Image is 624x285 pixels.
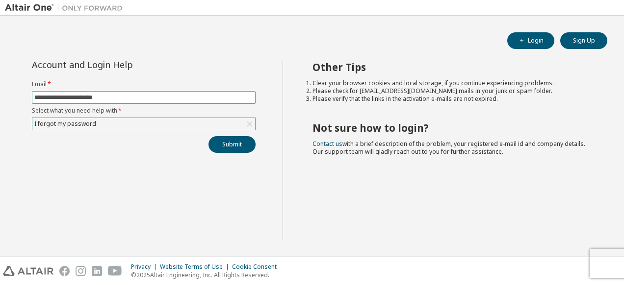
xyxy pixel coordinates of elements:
[32,61,211,69] div: Account and Login Help
[312,121,590,134] h2: Not sure how to login?
[32,107,256,115] label: Select what you need help with
[312,87,590,95] li: Please check for [EMAIL_ADDRESS][DOMAIN_NAME] mails in your junk or spam folder.
[312,140,342,148] a: Contact us
[108,266,122,276] img: youtube.svg
[5,3,128,13] img: Altair One
[232,263,283,271] div: Cookie Consent
[32,118,255,130] div: I forgot my password
[59,266,70,276] img: facebook.svg
[131,263,160,271] div: Privacy
[560,32,607,49] button: Sign Up
[312,140,585,156] span: with a brief description of the problem, your registered e-mail id and company details. Our suppo...
[312,61,590,73] h2: Other Tips
[33,119,98,129] div: I forgot my password
[3,266,53,276] img: altair_logo.svg
[312,95,590,103] li: Please verify that the links in the activation e-mails are not expired.
[507,32,554,49] button: Login
[312,79,590,87] li: Clear your browser cookies and local storage, if you continue experiencing problems.
[92,266,102,276] img: linkedin.svg
[160,263,232,271] div: Website Terms of Use
[32,80,256,88] label: Email
[208,136,256,153] button: Submit
[131,271,283,279] p: © 2025 Altair Engineering, Inc. All Rights Reserved.
[76,266,86,276] img: instagram.svg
